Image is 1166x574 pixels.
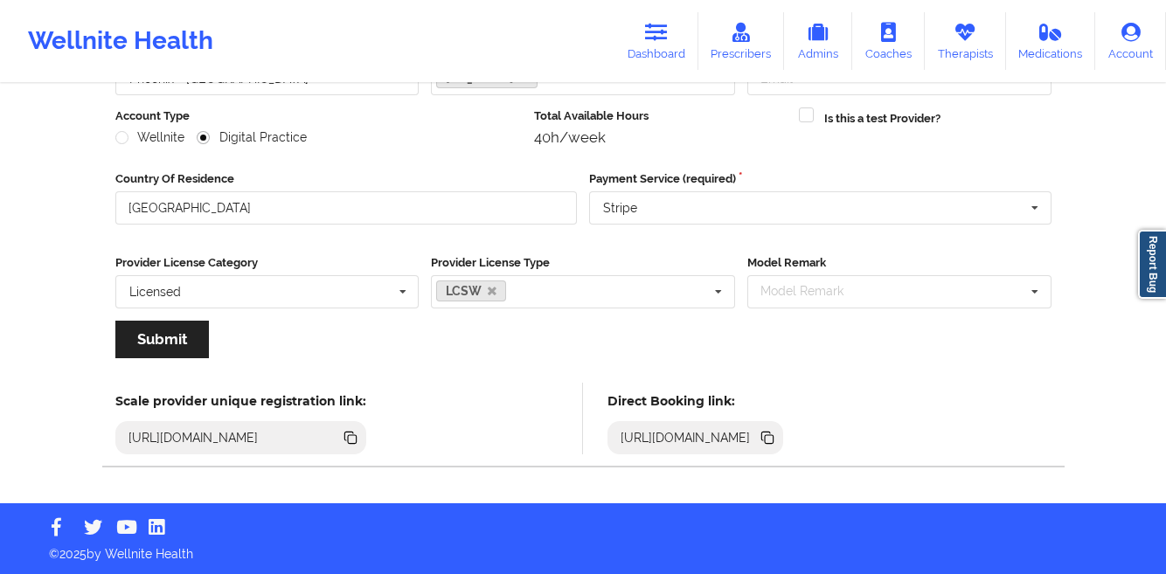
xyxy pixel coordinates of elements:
div: Model Remark [756,281,869,301]
a: Medications [1006,12,1096,70]
label: Account Type [115,107,523,125]
div: [URL][DOMAIN_NAME] [121,429,266,446]
a: Coaches [852,12,925,70]
a: LCSW [436,280,506,301]
a: Report Bug [1138,230,1166,299]
label: Provider License Type [431,254,735,272]
a: Dashboard [614,12,698,70]
a: Therapists [925,12,1006,70]
div: 40h/week [534,128,787,146]
label: Country Of Residence [115,170,578,188]
div: Phoenix - [GEOGRAPHIC_DATA] [129,73,309,85]
h5: Direct Booking link: [607,393,783,409]
a: Prescribers [698,12,785,70]
p: © 2025 by Wellnite Health [37,533,1129,563]
label: Digital Practice [197,130,307,145]
label: Model Remark [747,254,1051,272]
label: Wellnite [115,130,185,145]
label: Is this a test Provider? [824,110,940,128]
a: Account [1095,12,1166,70]
div: Stripe [603,202,637,214]
label: Payment Service (required) [589,170,1051,188]
label: Provider License Category [115,254,420,272]
div: Licensed [129,286,181,298]
label: Total Available Hours [534,107,787,125]
div: [URL][DOMAIN_NAME] [614,429,758,446]
button: Submit [115,321,209,358]
a: Admins [784,12,852,70]
h5: Scale provider unique registration link: [115,393,366,409]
